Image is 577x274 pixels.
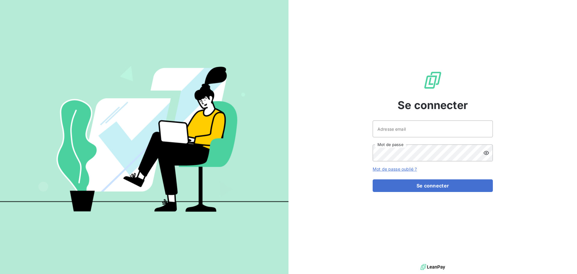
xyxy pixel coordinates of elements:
[398,97,468,113] span: Se connecter
[373,120,493,137] input: placeholder
[373,179,493,192] button: Se connecter
[420,263,445,272] img: logo
[373,166,417,172] a: Mot de passe oublié ?
[423,71,442,90] img: Logo LeanPay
